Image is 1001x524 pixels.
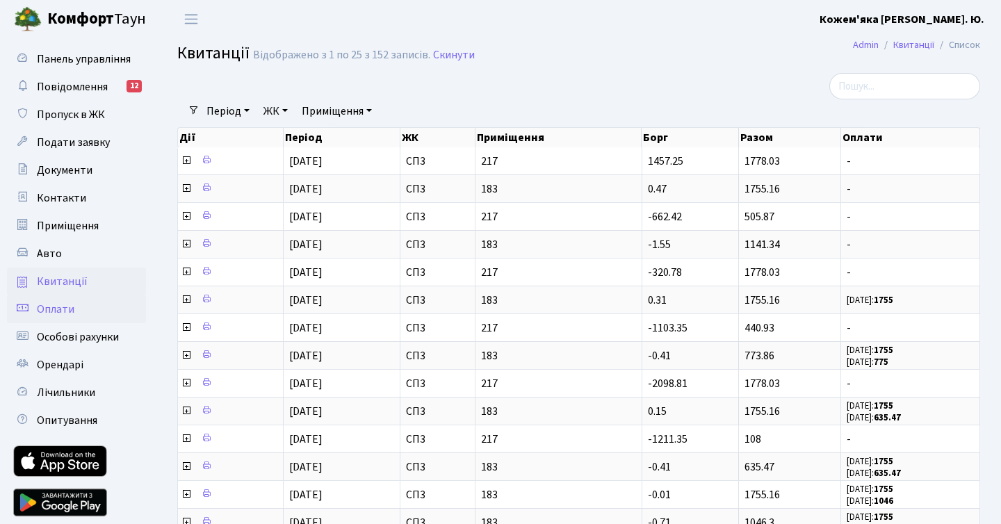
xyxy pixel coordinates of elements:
span: СП3 [406,461,469,473]
span: [DATE] [289,487,323,502]
span: - [847,267,974,278]
span: Квитанції [37,274,88,289]
span: 1778.03 [744,376,780,391]
span: Авто [37,246,62,261]
span: Лічильники [37,385,95,400]
th: ЖК [400,128,475,147]
span: - [847,211,974,222]
span: - [847,434,974,445]
b: 1755 [874,344,893,357]
small: [DATE]: [847,400,893,412]
span: -1.55 [648,237,671,252]
span: -1103.35 [648,320,687,336]
span: 217 [481,322,636,334]
span: 1755.16 [744,404,780,419]
span: -2098.81 [648,376,687,391]
span: 0.31 [648,293,667,308]
small: [DATE]: [847,455,893,468]
span: Оплати [37,302,74,317]
small: [DATE]: [847,344,893,357]
span: Документи [37,163,92,178]
span: [DATE] [289,348,323,363]
span: [DATE] [289,376,323,391]
a: Контакти [7,184,146,212]
b: Кожем'яка [PERSON_NAME]. Ю. [820,12,984,27]
b: Комфорт [47,8,114,30]
b: 1755 [874,294,893,306]
span: 183 [481,406,636,417]
th: Оплати [841,128,980,147]
a: Подати заявку [7,129,146,156]
a: Документи [7,156,146,184]
a: ЖК [258,99,293,123]
span: 1778.03 [744,154,780,169]
span: 0.15 [648,404,667,419]
span: - [847,239,974,250]
span: 183 [481,295,636,306]
span: СП3 [406,183,469,195]
b: 775 [874,356,888,368]
a: Особові рахунки [7,323,146,351]
span: [DATE] [289,265,323,280]
a: Авто [7,240,146,268]
b: 1755 [874,400,893,412]
span: Таун [47,8,146,31]
a: Оплати [7,295,146,323]
a: Панель управління [7,45,146,73]
small: [DATE]: [847,467,901,480]
input: Пошук... [829,73,980,99]
a: Admin [853,38,879,52]
small: [DATE]: [847,294,893,306]
span: 108 [744,432,761,447]
span: Контакти [37,190,86,206]
span: -0.41 [648,459,671,475]
b: 1755 [874,483,893,496]
span: Приміщення [37,218,99,234]
a: Приміщення [296,99,377,123]
span: СП3 [406,267,469,278]
span: 1778.03 [744,265,780,280]
small: [DATE]: [847,495,893,507]
span: СП3 [406,434,469,445]
span: [DATE] [289,432,323,447]
span: 505.87 [744,209,774,224]
a: Скинути [433,49,475,62]
span: -0.41 [648,348,671,363]
span: - [847,183,974,195]
a: Квитанції [7,268,146,295]
span: -1211.35 [648,432,687,447]
th: Борг [642,128,739,147]
img: logo.png [14,6,42,33]
a: Орендарі [7,351,146,379]
a: Кожем'яка [PERSON_NAME]. Ю. [820,11,984,28]
span: СП3 [406,406,469,417]
span: 217 [481,156,636,167]
span: 0.47 [648,181,667,197]
b: 635.47 [874,411,901,424]
span: [DATE] [289,181,323,197]
span: [DATE] [289,209,323,224]
span: 773.86 [744,348,774,363]
span: 217 [481,211,636,222]
span: СП3 [406,489,469,500]
span: -0.01 [648,487,671,502]
button: Переключити навігацію [174,8,209,31]
b: 1755 [874,511,893,523]
small: [DATE]: [847,411,901,424]
span: [DATE] [289,237,323,252]
a: Повідомлення12 [7,73,146,101]
span: Панель управління [37,51,131,67]
span: Пропуск в ЖК [37,107,105,122]
span: 1457.25 [648,154,683,169]
span: Подати заявку [37,135,110,150]
span: СП3 [406,295,469,306]
span: - [847,322,974,334]
span: - [847,156,974,167]
span: [DATE] [289,320,323,336]
a: Період [201,99,255,123]
span: СП3 [406,239,469,250]
span: 217 [481,267,636,278]
th: Разом [739,128,841,147]
a: Лічильники [7,379,146,407]
span: 1755.16 [744,181,780,197]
